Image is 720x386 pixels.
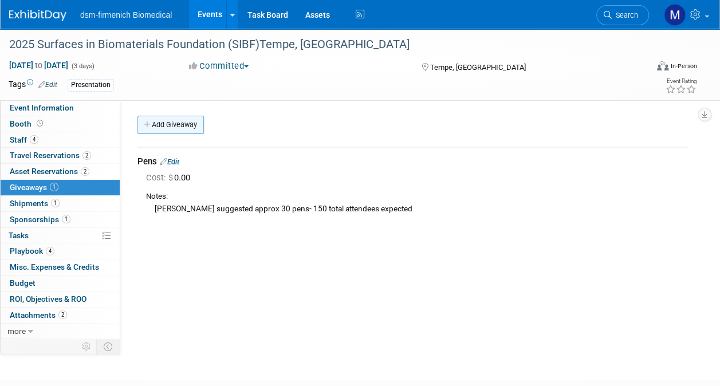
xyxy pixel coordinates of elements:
[10,246,54,255] span: Playbook
[1,292,120,307] a: ROI, Objectives & ROO
[664,4,686,26] img: Melanie Davison
[137,116,204,134] a: Add Giveaway
[612,11,638,19] span: Search
[1,164,120,179] a: Asset Reservations2
[10,151,91,160] span: Travel Reservations
[1,148,120,163] a: Travel Reservations2
[62,215,70,223] span: 1
[185,60,253,72] button: Committed
[10,310,67,320] span: Attachments
[80,10,172,19] span: dsm-firmenich Biomedical
[10,119,45,128] span: Booth
[146,202,688,215] div: [PERSON_NAME] suggested approx 30 pens- 150 total attendees expected
[10,167,89,176] span: Asset Reservations
[1,132,120,148] a: Staff4
[68,79,114,91] div: Presentation
[1,259,120,275] a: Misc. Expenses & Credits
[1,308,120,323] a: Attachments2
[10,294,86,304] span: ROI, Objectives & ROO
[70,62,95,70] span: (3 days)
[7,326,26,336] span: more
[1,212,120,227] a: Sponsorships1
[1,275,120,291] a: Budget
[81,167,89,176] span: 2
[1,228,120,243] a: Tasks
[9,60,69,70] span: [DATE] [DATE]
[670,62,697,70] div: In-Person
[50,183,58,191] span: 1
[33,61,44,70] span: to
[10,135,38,144] span: Staff
[97,339,120,354] td: Toggle Event Tabs
[10,183,58,192] span: Giveaways
[1,100,120,116] a: Event Information
[9,10,66,21] img: ExhibitDay
[51,199,60,207] span: 1
[666,78,697,84] div: Event Rating
[146,172,195,183] span: 0.00
[596,5,649,25] a: Search
[58,310,67,319] span: 2
[77,339,97,354] td: Personalize Event Tab Strip
[38,81,57,89] a: Edit
[430,63,526,72] span: Tempe, [GEOGRAPHIC_DATA]
[10,262,99,271] span: Misc. Expenses & Credits
[5,34,638,55] div: 2025 Surfaces in Biomaterials Foundation (SIBF)Tempe, [GEOGRAPHIC_DATA]
[10,103,74,112] span: Event Information
[10,278,36,287] span: Budget
[597,60,697,77] div: Event Format
[146,172,174,183] span: Cost: $
[9,78,57,92] td: Tags
[1,196,120,211] a: Shipments1
[10,215,70,224] span: Sponsorships
[1,180,120,195] a: Giveaways1
[30,135,38,144] span: 4
[1,116,120,132] a: Booth
[146,191,688,202] div: Notes:
[160,157,179,166] a: Edit
[9,231,29,240] span: Tasks
[46,247,54,255] span: 4
[137,156,688,168] div: Pens
[657,61,668,70] img: Format-Inperson.png
[34,119,45,128] span: Booth not reserved yet
[1,324,120,339] a: more
[10,199,60,208] span: Shipments
[1,243,120,259] a: Playbook4
[82,151,91,160] span: 2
